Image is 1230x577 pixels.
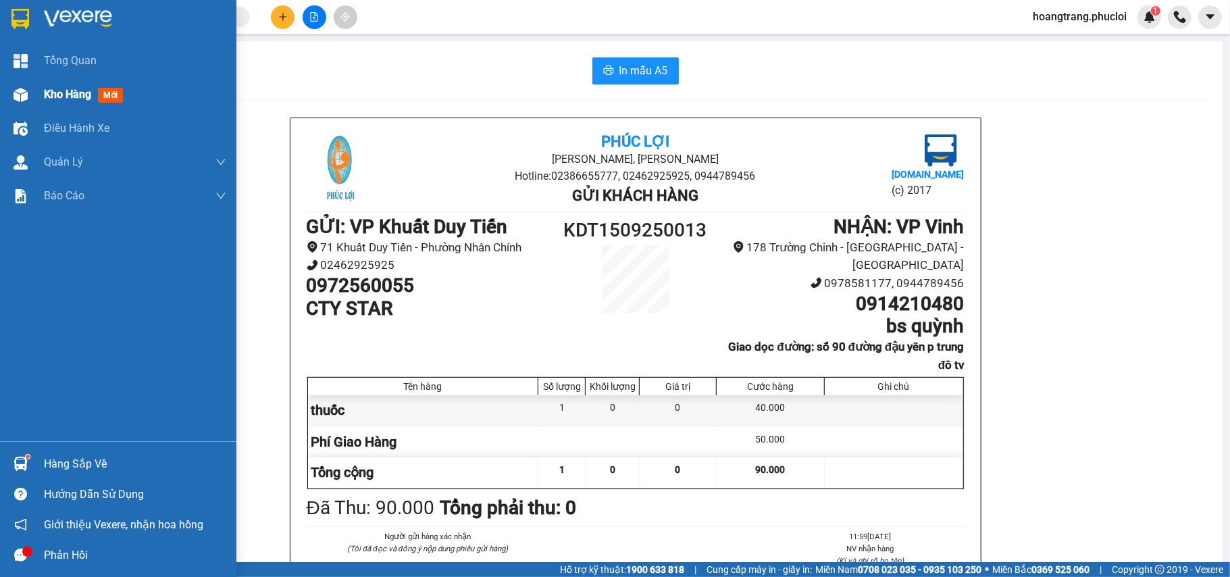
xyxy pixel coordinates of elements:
[14,518,27,531] span: notification
[309,12,319,22] span: file-add
[985,567,989,572] span: ⚪️
[1151,6,1160,16] sup: 1
[1144,11,1156,23] img: icon-new-feature
[619,62,668,79] span: In mẫu A5
[98,88,123,103] span: mới
[775,530,964,543] li: 11:59[DATE]
[717,239,964,274] li: 178 Trường Chinh - [GEOGRAPHIC_DATA] - [GEOGRAPHIC_DATA]
[14,54,28,68] img: dashboard-icon
[1153,6,1158,16] span: 1
[308,395,539,426] div: thuốc
[925,134,957,167] img: logo.jpg
[892,169,964,180] b: [DOMAIN_NAME]
[992,562,1090,577] span: Miền Bắc
[640,395,717,426] div: 0
[307,241,318,253] span: environment
[834,216,965,238] b: NHẬN : VP Vinh
[307,274,553,297] h1: 0972560055
[311,464,374,480] span: Tổng cộng
[1100,562,1102,577] span: |
[553,216,718,245] h1: KDT1509250013
[126,50,565,67] li: Hotline: 02386655777, 02462925925, 0944789456
[347,544,508,553] i: (Tôi đã đọc và đồng ý nộp dung phiếu gửi hàng)
[775,543,964,555] li: NV nhận hàng
[14,457,28,471] img: warehouse-icon
[14,189,28,203] img: solution-icon
[626,564,684,575] strong: 1900 633 818
[589,381,636,392] div: Khối lượng
[858,564,981,575] strong: 0708 023 035 - 0935 103 250
[836,556,904,566] i: (Kí và ghi rõ họ tên)
[44,187,84,204] span: Báo cáo
[11,9,29,29] img: logo-vxr
[334,5,357,29] button: aim
[592,57,679,84] button: printerIn mẫu A5
[811,277,822,288] span: phone
[26,455,30,459] sup: 1
[307,256,553,274] li: 02462925925
[675,464,681,475] span: 0
[815,562,981,577] span: Miền Nam
[828,381,960,392] div: Ghi chú
[307,239,553,257] li: 71 Khuất Duy Tiến - Phường Nhân Chính
[271,5,294,29] button: plus
[603,65,614,78] span: printer
[44,454,226,474] div: Hàng sắp về
[755,464,785,475] span: 90.000
[1155,565,1164,574] span: copyright
[601,133,669,150] b: Phúc Lợi
[610,464,615,475] span: 0
[717,395,824,426] div: 40.000
[14,488,27,501] span: question-circle
[717,315,964,338] h1: bs quỳnh
[720,381,820,392] div: Cước hàng
[44,545,226,566] div: Phản hồi
[416,151,854,168] li: [PERSON_NAME], [PERSON_NAME]
[1022,8,1137,25] span: hoangtrang.phucloi
[307,297,553,320] h1: CTY STAR
[586,395,640,426] div: 0
[1031,564,1090,575] strong: 0369 525 060
[44,88,91,101] span: Kho hàng
[215,157,226,168] span: down
[307,259,318,271] span: phone
[14,549,27,561] span: message
[733,241,744,253] span: environment
[1204,11,1216,23] span: caret-down
[44,120,109,136] span: Điều hành xe
[572,187,698,204] b: Gửi khách hàng
[14,122,28,136] img: warehouse-icon
[717,274,964,293] li: 0978581177, 0944789456
[17,98,218,120] b: GỬI : VP Khuất Duy Tiến
[14,88,28,102] img: warehouse-icon
[440,497,576,519] b: Tổng phải thu: 0
[303,5,326,29] button: file-add
[559,464,565,475] span: 1
[340,12,350,22] span: aim
[44,516,203,533] span: Giới thiệu Vexere, nhận hoa hồng
[538,395,586,426] div: 1
[307,134,374,202] img: logo.jpg
[643,381,713,392] div: Giá trị
[334,530,522,543] li: Người gửi hàng xác nhận
[542,381,582,392] div: Số lượng
[44,484,226,505] div: Hướng dẫn sử dụng
[1198,5,1222,29] button: caret-down
[14,155,28,170] img: warehouse-icon
[560,562,684,577] span: Hỗ trợ kỹ thuật:
[215,191,226,201] span: down
[278,12,288,22] span: plus
[307,216,508,238] b: GỬI : VP Khuất Duy Tiến
[307,493,434,523] div: Đã Thu : 90.000
[707,562,812,577] span: Cung cấp máy in - giấy in:
[717,293,964,316] h1: 0914210480
[17,17,84,84] img: logo.jpg
[728,340,964,372] b: Giao dọc đường: số 90 đường đậu yên p trung đô tv
[1174,11,1186,23] img: phone-icon
[44,153,83,170] span: Quản Lý
[717,427,824,457] div: 50.000
[694,562,696,577] span: |
[126,33,565,50] li: [PERSON_NAME], [PERSON_NAME]
[308,427,539,457] div: Phí Giao Hàng
[311,381,535,392] div: Tên hàng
